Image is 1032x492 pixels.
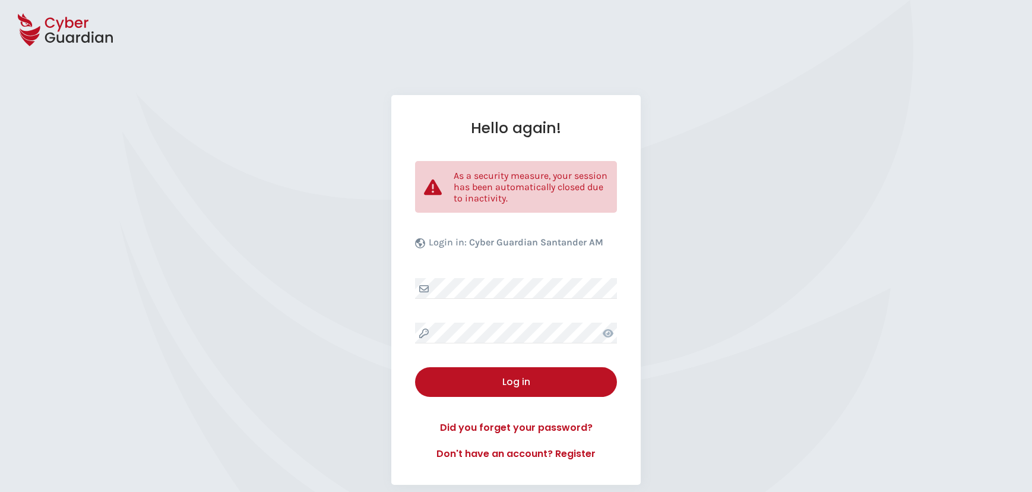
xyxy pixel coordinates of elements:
a: Did you forget your password? [415,421,617,435]
div: Log in [424,375,608,389]
b: Cyber Guardian Santander AM [469,236,603,248]
p: As a security measure, your session has been automatically closed due to inactivity. [454,170,608,204]
button: Log in [415,367,617,397]
p: Login in: [429,236,603,254]
h1: Hello again! [415,119,617,137]
a: Don't have an account? Register [415,447,617,461]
